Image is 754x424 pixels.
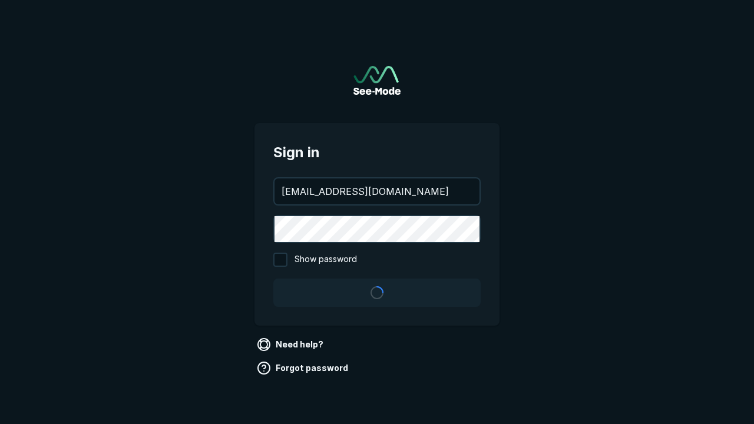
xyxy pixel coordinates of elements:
a: Need help? [254,335,328,354]
img: See-Mode Logo [353,66,401,95]
a: Go to sign in [353,66,401,95]
input: your@email.com [275,178,479,204]
span: Show password [295,253,357,267]
a: Forgot password [254,359,353,377]
span: Sign in [273,142,481,163]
